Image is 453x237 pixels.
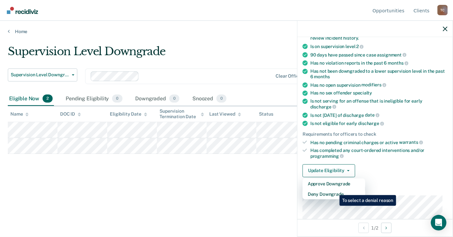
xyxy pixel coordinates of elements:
div: Is not [DATE] of discharge [310,112,447,118]
div: Is on supervision level [310,44,447,49]
div: Clear officers [276,73,305,79]
div: 90 days have passed since case [310,52,447,58]
span: specialty [353,90,372,95]
button: Update Eligibility [303,164,355,177]
span: Supervision Level Downgrade [11,72,69,78]
button: Approve Downgrade [303,179,365,189]
img: Recidiviz [7,7,38,14]
div: Eligibility Date [110,111,147,117]
span: modifiers [362,82,387,87]
span: 2 [43,94,53,103]
div: Dropdown Menu [303,179,365,199]
button: Deny Downgrade [303,189,365,199]
span: warrants [399,140,423,145]
span: 2 [356,44,364,49]
button: Previous Opportunity [358,223,369,233]
div: Supervision Level Downgrade [8,45,348,63]
div: Supervision Termination Date [160,108,204,119]
span: 0 [216,94,226,103]
div: DOC ID [60,111,81,117]
a: Home [8,29,445,34]
div: 1 / 2 [297,219,453,236]
div: Status [259,111,273,117]
span: programming [310,154,344,159]
div: Has no pending criminal charges or active [310,140,447,145]
span: date [365,112,379,118]
span: months [388,60,408,66]
div: Has no sex offender [310,90,447,96]
div: Has not been downgraded to a lower supervision level in the past 6 [310,69,447,80]
div: Last Viewed [209,111,241,117]
div: Requirements for officers to check [303,131,447,137]
div: T C [437,5,448,15]
div: Is not serving for an offense that is ineligible for early [310,98,447,109]
span: months [314,74,330,79]
div: Is not eligible for early [310,120,447,126]
div: Has no violation reports in the past 6 [310,60,447,66]
div: Has completed any court-ordered interventions and/or [310,148,447,159]
dt: Supervision [303,188,447,193]
div: Name [10,111,29,117]
span: discharge [358,121,384,126]
div: Downgraded [134,92,181,106]
button: Next Opportunity [381,223,392,233]
span: discharge [310,104,336,109]
span: assignment [377,52,407,57]
div: Snoozed [191,92,228,106]
span: 0 [169,94,179,103]
div: Eligible Now [8,92,54,106]
div: Open Intercom Messenger [431,215,447,231]
div: Pending Eligibility [64,92,123,106]
span: 0 [112,94,122,103]
div: Has no open supervision [310,82,447,88]
button: Profile dropdown button [437,5,448,15]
